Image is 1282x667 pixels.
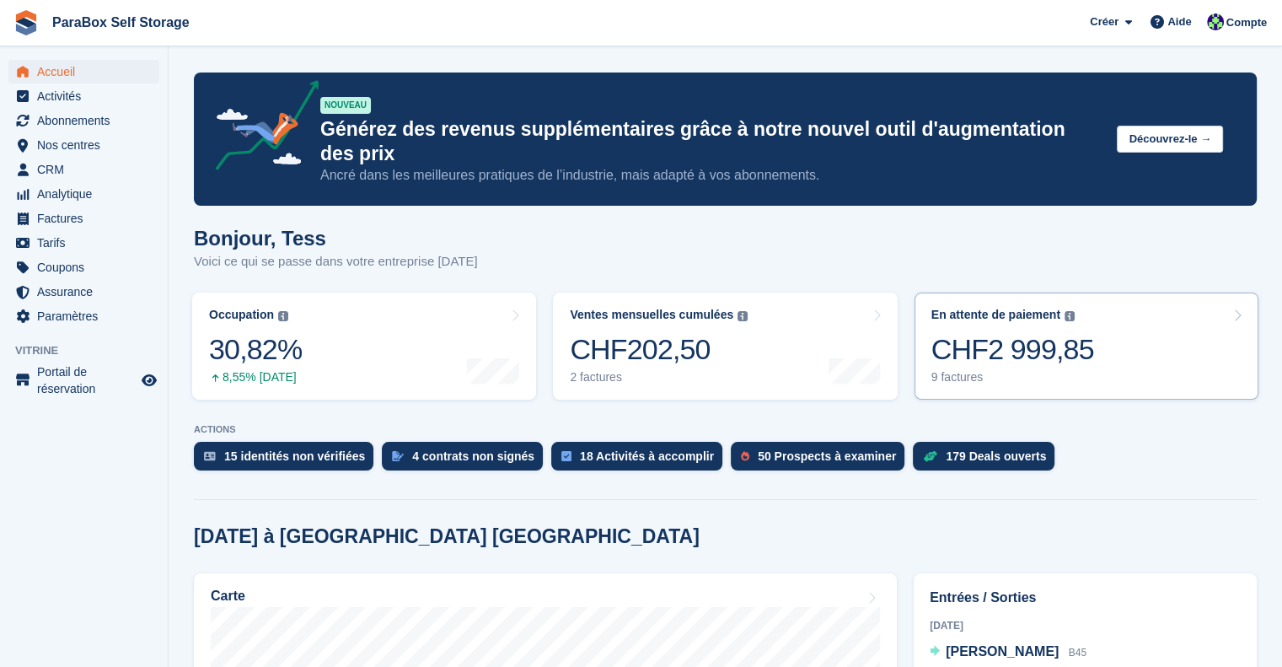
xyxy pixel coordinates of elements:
a: menu [8,109,159,132]
img: Tess Bédat [1207,13,1224,30]
span: Paramètres [37,304,138,328]
div: [DATE] [930,618,1241,633]
span: Créer [1090,13,1118,30]
a: 179 Deals ouverts [913,442,1063,479]
img: task-75834270c22a3079a89374b754ae025e5fb1db73e45f91037f5363f120a921f8.svg [561,451,571,461]
a: 4 contrats non signés [382,442,551,479]
a: ParaBox Self Storage [46,8,196,36]
span: Nos centres [37,133,138,157]
span: Portail de réservation [37,363,138,397]
p: Générez des revenus supplémentaires grâce à notre nouvel outil d'augmentation des prix [320,117,1103,166]
a: menu [8,133,159,157]
a: 18 Activités à accomplir [551,442,731,479]
a: menu [8,363,159,397]
h2: Entrées / Sorties [930,588,1241,608]
a: menu [8,256,159,279]
span: Assurance [37,280,138,304]
a: menu [8,304,159,328]
a: menu [8,280,159,304]
a: menu [8,84,159,108]
a: 50 Prospects à examiner [731,442,913,479]
span: Analytique [37,182,138,206]
img: prospect-51fa495bee0391a8d652442698ab0144808aea92771e9ea1ae160a38d050c398.svg [741,451,749,461]
button: Découvrez-le → [1117,126,1223,153]
span: Tarifs [37,231,138,255]
span: [PERSON_NAME] [946,644,1059,659]
h2: Carte [211,589,245,604]
div: 179 Deals ouverts [946,449,1046,463]
span: Accueil [37,60,138,83]
div: CHF202,50 [570,332,748,367]
div: CHF2 999,85 [931,332,1094,367]
img: verify_identity-adf6edd0f0f0b5bbfe63781bf79b02c33cf7c696d77639b501bdc392416b5a36.svg [204,451,216,461]
img: icon-info-grey-7440780725fd019a000dd9b08b2336e03edf1995a4989e88bcd33f0948082b44.svg [1065,311,1075,321]
a: En attente de paiement CHF2 999,85 9 factures [915,293,1258,400]
img: icon-info-grey-7440780725fd019a000dd9b08b2336e03edf1995a4989e88bcd33f0948082b44.svg [278,311,288,321]
div: 15 identités non vérifiées [224,449,365,463]
a: Boutique d'aperçu [139,370,159,390]
a: [PERSON_NAME] B45 [930,642,1086,664]
span: Abonnements [37,109,138,132]
div: 18 Activités à accomplir [580,449,714,463]
span: Factures [37,207,138,230]
span: Vitrine [15,342,168,359]
span: CRM [37,158,138,181]
h1: Bonjour, Tess [194,227,478,250]
p: ACTIONS [194,424,1257,435]
div: En attente de paiement [931,308,1060,322]
span: Coupons [37,256,138,279]
div: 9 factures [931,370,1094,385]
img: contract_signature_icon-13c848040528278c33f63329250d36e43548de30e8caae1d1a13099fd9432cc5.svg [392,451,404,461]
a: menu [8,60,159,83]
span: Activités [37,84,138,108]
img: price-adjustments-announcement-icon-8257ccfd72463d97f412b2fc003d46551f7dbcb40ab6d574587a9cd5c0d94... [201,80,319,176]
div: 4 contrats non signés [412,449,534,463]
div: 2 factures [570,370,748,385]
span: B45 [1069,647,1086,659]
a: menu [8,182,159,206]
a: 15 identités non vérifiées [194,442,382,479]
div: 30,82% [209,332,302,367]
img: stora-icon-8386f47178a22dfd0bd8f6a31ec36ba5ce8667c1dd55bd0f319d3a0aa187defe.svg [13,10,39,35]
a: Ventes mensuelles cumulées CHF202,50 2 factures [553,293,897,400]
img: icon-info-grey-7440780725fd019a000dd9b08b2336e03edf1995a4989e88bcd33f0948082b44.svg [738,311,748,321]
div: 8,55% [DATE] [209,370,302,385]
div: Occupation [209,308,274,322]
a: menu [8,231,159,255]
img: deal-1b604bf984904fb50ccaf53a9ad4b4a5d6e5aea283cecdc64d6e3604feb123c2.svg [923,450,937,462]
h2: [DATE] à [GEOGRAPHIC_DATA] [GEOGRAPHIC_DATA] [194,525,700,548]
span: Compte [1226,14,1267,31]
span: Aide [1167,13,1191,30]
div: NOUVEAU [320,97,371,114]
div: Ventes mensuelles cumulées [570,308,733,322]
p: Ancré dans les meilleures pratiques de l’industrie, mais adapté à vos abonnements. [320,166,1103,185]
a: menu [8,207,159,230]
p: Voici ce qui se passe dans votre entreprise [DATE] [194,252,478,272]
div: 50 Prospects à examiner [758,449,896,463]
a: Occupation 30,82% 8,55% [DATE] [192,293,536,400]
a: menu [8,158,159,181]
